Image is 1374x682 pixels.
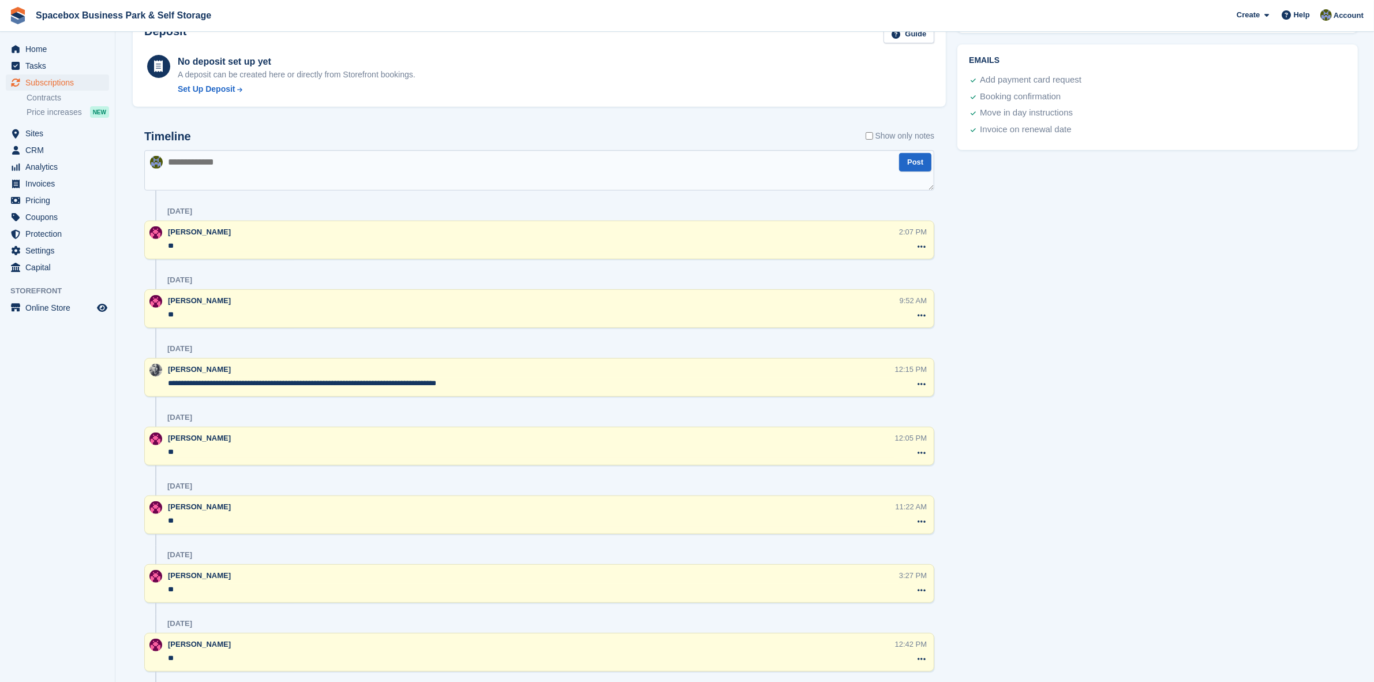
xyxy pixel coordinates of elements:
img: Avishka Chauhan [149,226,162,239]
a: menu [6,159,109,175]
div: [DATE] [167,619,192,628]
img: Avishka Chauhan [149,295,162,308]
span: CRM [25,142,95,158]
div: 11:22 AM [895,501,927,512]
a: Guide [883,25,934,44]
img: SUDIPTA VIRMANI [149,364,162,377]
div: [DATE] [167,482,192,491]
img: sahil [1320,9,1332,21]
span: Pricing [25,192,95,208]
div: 2:07 PM [899,226,927,237]
span: Analytics [25,159,95,175]
a: Price increases NEW [27,106,109,118]
div: Move in day instructions [980,106,1073,120]
div: 12:15 PM [895,364,927,375]
div: [DATE] [167,207,192,216]
span: Sites [25,125,95,141]
div: Set Up Deposit [178,83,235,95]
span: [PERSON_NAME] [168,502,231,511]
a: menu [6,125,109,141]
div: [DATE] [167,413,192,422]
div: [DATE] [167,550,192,560]
div: [DATE] [167,275,192,285]
label: Show only notes [866,130,935,142]
span: Coupons [25,209,95,225]
span: [PERSON_NAME] [168,296,231,305]
span: Subscriptions [25,74,95,91]
div: Invoice on renewal date [980,123,1071,137]
span: Protection [25,226,95,242]
a: Set Up Deposit [178,83,415,95]
span: [PERSON_NAME] [168,571,231,580]
span: Storefront [10,285,115,297]
a: menu [6,300,109,316]
div: 3:27 PM [899,570,927,581]
h2: Deposit [144,25,186,44]
img: Avishka Chauhan [149,433,162,445]
h2: Emails [969,56,1346,65]
a: menu [6,243,109,259]
a: menu [6,209,109,225]
div: NEW [90,106,109,118]
span: Invoices [25,176,95,192]
img: Avishka Chauhan [149,639,162,651]
span: [PERSON_NAME] [168,365,231,374]
span: Account [1334,10,1364,21]
span: [PERSON_NAME] [168,640,231,649]
div: Booking confirmation [980,90,1061,104]
span: Settings [25,243,95,259]
span: [PERSON_NAME] [168,228,231,236]
a: menu [6,41,109,57]
a: menu [6,142,109,158]
span: Tasks [25,58,95,74]
span: Capital [25,259,95,275]
a: Contracts [27,92,109,103]
span: Help [1294,9,1310,21]
div: 12:42 PM [895,639,927,650]
p: A deposit can be created here or directly from Storefront bookings. [178,69,415,81]
span: Online Store [25,300,95,316]
a: menu [6,74,109,91]
h2: Timeline [144,130,191,143]
a: Preview store [95,301,109,315]
a: Spacebox Business Park & Self Storage [31,6,216,25]
span: Price increases [27,107,82,118]
span: Create [1237,9,1260,21]
span: [PERSON_NAME] [168,434,231,442]
img: stora-icon-8386f47178a22dfd0bd8f6a31ec36ba5ce8667c1dd55bd0f319d3a0aa187defe.svg [9,7,27,24]
a: menu [6,58,109,74]
img: sahil [150,156,163,169]
div: [DATE] [167,344,192,353]
div: 9:52 AM [900,295,927,306]
span: Home [25,41,95,57]
a: menu [6,259,109,275]
img: Avishka Chauhan [149,501,162,514]
a: menu [6,192,109,208]
div: No deposit set up yet [178,55,415,69]
div: 12:05 PM [895,433,927,444]
a: menu [6,176,109,192]
button: Post [899,153,931,172]
input: Show only notes [866,130,873,142]
img: Avishka Chauhan [149,570,162,583]
a: menu [6,226,109,242]
div: Add payment card request [980,73,1081,87]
